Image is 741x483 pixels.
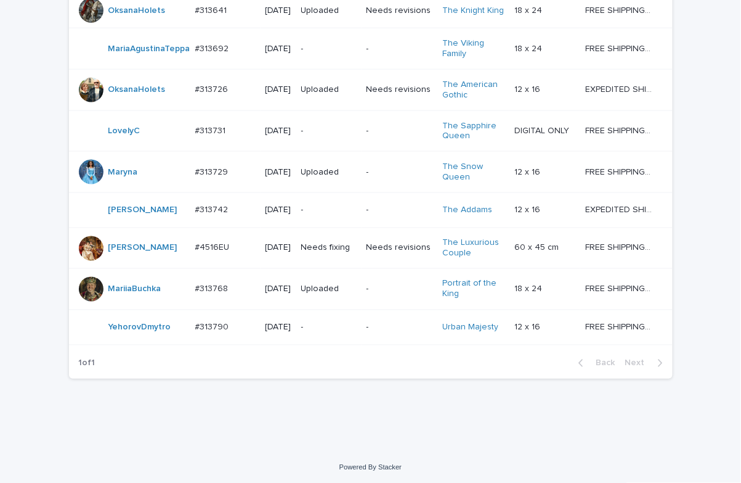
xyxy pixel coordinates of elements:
[366,44,432,54] p: -
[108,126,140,136] a: LovelyC
[514,123,572,136] p: DIGITAL ONLY
[442,279,504,300] a: Portrait of the King
[108,284,161,295] a: MariiaBuchka
[195,123,229,136] p: #313731
[514,320,543,333] p: 12 x 16
[301,323,357,333] p: -
[366,6,432,16] p: Needs revisions
[301,284,357,295] p: Uploaded
[69,28,673,70] tr: MariaAgustinaTeppa #313692#313692 [DATE]--The Viking Family 18 x 2418 x 24 FREE SHIPPING - previe...
[195,3,230,16] p: #313641
[301,167,357,178] p: Uploaded
[301,85,357,95] p: Uploaded
[69,269,673,310] tr: MariiaBuchka #313768#313768 [DATE]Uploaded-Portrait of the King 18 x 2418 x 24 FREE SHIPPING - pr...
[366,205,432,215] p: -
[514,282,545,295] p: 18 x 24
[366,167,432,178] p: -
[514,41,545,54] p: 18 x 24
[366,243,432,254] p: Needs revisions
[585,241,655,254] p: FREE SHIPPING - preview in 1-2 business days, after your approval delivery will take 6-10 busines...
[442,6,504,16] a: The Knight King
[195,41,232,54] p: #313692
[366,323,432,333] p: -
[585,41,655,54] p: FREE SHIPPING - preview in 1-2 business days, after your approval delivery will take 5-10 b.d.
[585,282,655,295] p: FREE SHIPPING - preview in 1-2 business days, after your approval delivery will take 5-10 b.d.
[195,282,231,295] p: #313768
[195,202,231,215] p: #313742
[625,359,652,368] span: Next
[301,126,357,136] p: -
[339,464,402,471] a: Powered By Stacker
[265,6,291,16] p: [DATE]
[108,323,171,333] a: YehorovDmytro
[585,320,655,333] p: FREE SHIPPING - preview in 1-2 business days, after your approval delivery will take 5-10 b.d.
[620,358,673,369] button: Next
[69,69,673,110] tr: OksanaHolets #313726#313726 [DATE]UploadedNeeds revisionsThe American Gothic 12 x 1612 x 16 EXPED...
[366,126,432,136] p: -
[108,6,166,16] a: OksanaHolets
[69,228,673,269] tr: [PERSON_NAME] #4516EU#4516EU [DATE]Needs fixingNeeds revisionsThe Luxurious Couple 60 x 45 cm60 x...
[195,320,232,333] p: #313790
[514,202,543,215] p: 12 x 16
[108,167,138,178] a: Maryna
[366,284,432,295] p: -
[69,349,105,379] p: 1 of 1
[442,121,504,142] a: The Sapphire Queen
[569,358,620,369] button: Back
[108,243,177,254] a: [PERSON_NAME]
[589,359,615,368] span: Back
[195,165,231,178] p: #313729
[265,323,291,333] p: [DATE]
[108,205,177,215] a: [PERSON_NAME]
[108,44,190,54] a: MariaAgustinaTeppa
[69,192,673,228] tr: [PERSON_NAME] #313742#313742 [DATE]--The Addams 12 x 1612 x 16 EXPEDITED SHIPPING - preview in 1 ...
[265,126,291,136] p: [DATE]
[265,284,291,295] p: [DATE]
[442,80,504,101] a: The American Gothic
[442,162,504,183] a: The Snow Queen
[301,205,357,215] p: -
[195,241,232,254] p: #4516EU
[265,44,291,54] p: [DATE]
[585,202,655,215] p: EXPEDITED SHIPPING - preview in 1 business day; delivery up to 5 business days after your approval.
[514,165,543,178] p: 12 x 16
[301,44,357,54] p: -
[514,241,561,254] p: 60 x 45 cm
[366,85,432,95] p: Needs revisions
[195,82,231,95] p: #313726
[69,110,673,152] tr: LovelyC #313731#313731 [DATE]--The Sapphire Queen DIGITAL ONLYDIGITAL ONLY FREE SHIPPING - previe...
[265,205,291,215] p: [DATE]
[265,243,291,254] p: [DATE]
[69,152,673,193] tr: Maryna #313729#313729 [DATE]Uploaded-The Snow Queen 12 x 1612 x 16 FREE SHIPPING - preview in 1-2...
[442,238,504,259] a: The Luxurious Couple
[265,167,291,178] p: [DATE]
[69,310,673,345] tr: YehorovDmytro #313790#313790 [DATE]--Urban Majesty 12 x 1612 x 16 FREE SHIPPING - preview in 1-2 ...
[514,82,543,95] p: 12 x 16
[442,205,492,215] a: The Addams
[585,165,655,178] p: FREE SHIPPING - preview in 1-2 business days, after your approval delivery will take 5-10 b.d.
[442,38,504,59] a: The Viking Family
[108,85,166,95] a: OksanaHolets
[442,323,498,333] a: Urban Majesty
[585,3,655,16] p: FREE SHIPPING - preview in 1-2 business days, after your approval delivery will take 5-10 b.d.
[514,3,545,16] p: 18 x 24
[265,85,291,95] p: [DATE]
[585,82,655,95] p: EXPEDITED SHIPPING - preview in 1 business day; delivery up to 5 business days after your approval.
[585,123,655,136] p: FREE SHIPPING - preview in 1-2 business days, after your approval delivery will take 5-10 b.d.
[301,243,357,254] p: Needs fixing
[301,6,357,16] p: Uploaded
